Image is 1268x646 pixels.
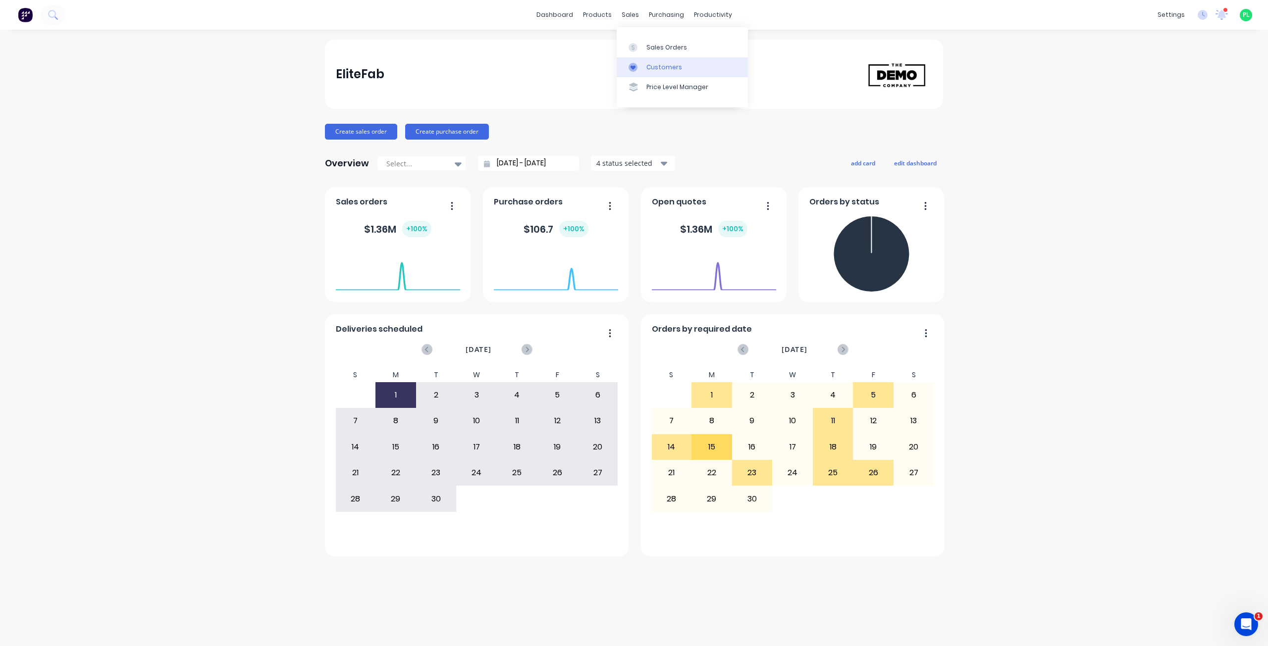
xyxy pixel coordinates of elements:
[416,368,457,382] div: T
[692,383,732,407] div: 1
[733,435,772,459] div: 16
[888,156,943,169] button: edit dashboard
[457,460,496,485] div: 24
[494,196,563,208] span: Purchase orders
[402,221,431,237] div: + 100 %
[537,435,577,459] div: 19
[813,368,853,382] div: T
[376,435,416,459] div: 15
[336,408,375,433] div: 7
[772,368,813,382] div: W
[417,486,456,511] div: 30
[617,7,644,22] div: sales
[813,435,853,459] div: 18
[1234,612,1258,636] iframe: Intercom live chat
[578,408,618,433] div: 13
[652,435,691,459] div: 14
[894,460,934,485] div: 27
[336,486,375,511] div: 28
[1153,7,1190,22] div: settings
[578,383,618,407] div: 6
[813,408,853,433] div: 11
[376,383,416,407] div: 1
[617,37,748,57] a: Sales Orders
[853,383,893,407] div: 5
[718,221,747,237] div: + 100 %
[733,460,772,485] div: 23
[853,368,894,382] div: F
[537,383,577,407] div: 5
[364,221,431,237] div: $ 1.36M
[733,486,772,511] div: 30
[1255,612,1263,620] span: 1
[578,435,618,459] div: 20
[617,57,748,77] a: Customers
[466,344,491,355] span: [DATE]
[376,460,416,485] div: 22
[375,368,416,382] div: M
[417,383,456,407] div: 2
[894,368,934,382] div: S
[813,460,853,485] div: 25
[457,408,496,433] div: 10
[497,460,537,485] div: 25
[652,408,691,433] div: 7
[809,196,879,208] span: Orders by status
[417,435,456,459] div: 16
[325,153,369,173] div: Overview
[596,158,659,168] div: 4 status selected
[417,460,456,485] div: 23
[773,460,812,485] div: 24
[692,435,732,459] div: 15
[18,7,33,22] img: Factory
[813,383,853,407] div: 4
[644,7,689,22] div: purchasing
[336,323,423,335] span: Deliveries scheduled
[497,408,537,433] div: 11
[335,368,376,382] div: S
[652,460,691,485] div: 21
[692,460,732,485] div: 22
[853,408,893,433] div: 12
[853,460,893,485] div: 26
[646,63,682,72] div: Customers
[405,124,489,140] button: Create purchase order
[733,383,772,407] div: 2
[524,221,588,237] div: $ 106.7
[646,43,687,52] div: Sales Orders
[732,368,773,382] div: T
[325,124,397,140] button: Create sales order
[646,83,708,92] div: Price Level Manager
[336,460,375,485] div: 21
[652,486,691,511] div: 28
[617,77,748,97] a: Price Level Manager
[578,7,617,22] div: products
[651,368,692,382] div: S
[773,435,812,459] div: 17
[692,408,732,433] div: 8
[559,221,588,237] div: + 100 %
[578,368,618,382] div: S
[894,383,934,407] div: 6
[652,196,706,208] span: Open quotes
[531,7,578,22] a: dashboard
[457,435,496,459] div: 17
[336,196,387,208] span: Sales orders
[497,435,537,459] div: 18
[456,368,497,382] div: W
[336,64,384,84] div: EliteFab
[773,408,812,433] div: 10
[773,383,812,407] div: 3
[376,486,416,511] div: 29
[537,460,577,485] div: 26
[1243,10,1250,19] span: PL
[845,156,882,169] button: add card
[733,408,772,433] div: 9
[497,368,537,382] div: T
[376,408,416,433] div: 8
[689,7,737,22] div: productivity
[894,435,934,459] div: 20
[537,368,578,382] div: F
[680,221,747,237] div: $ 1.36M
[497,383,537,407] div: 4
